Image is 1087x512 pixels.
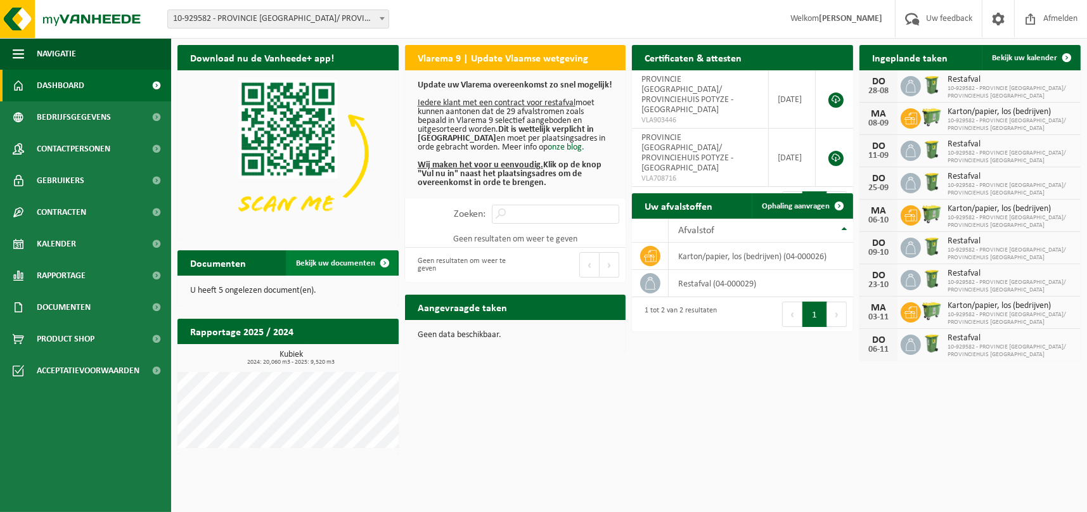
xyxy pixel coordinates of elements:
[948,269,1074,279] span: Restafval
[782,302,802,327] button: Previous
[921,268,942,290] img: WB-0240-HPE-GN-51
[948,139,1074,150] span: Restafval
[866,313,891,322] div: 03-11
[177,319,306,343] h2: Rapportage 2025 / 2024
[948,107,1074,117] span: Karton/papier, los (bedrijven)
[167,10,389,29] span: 10-929582 - PROVINCIE WEST-VLAANDEREN/ PROVINCIEHUIS POTYZE - IEPER
[948,204,1074,214] span: Karton/papier, los (bedrijven)
[678,226,714,236] span: Afvalstof
[184,350,399,366] h3: Kubiek
[600,252,619,278] button: Next
[948,75,1074,85] span: Restafval
[769,70,816,129] td: [DATE]
[37,260,86,291] span: Rapportage
[177,45,347,70] h2: Download nu de Vanheede+ app!
[418,81,614,188] p: moet kunnen aantonen dat de 29 afvalstromen zoals bepaald in Vlarema 9 selectief aangeboden en ui...
[948,311,1074,326] span: 10-929582 - PROVINCIE [GEOGRAPHIC_DATA]/ PROVINCIEHUIS [GEOGRAPHIC_DATA]
[177,70,399,236] img: Download de VHEPlus App
[948,236,1074,246] span: Restafval
[866,151,891,160] div: 11-09
[866,248,891,257] div: 09-10
[37,38,76,70] span: Navigatie
[866,206,891,216] div: MA
[921,171,942,193] img: WB-0240-HPE-GN-51
[37,70,84,101] span: Dashboard
[866,174,891,184] div: DO
[866,335,891,345] div: DO
[184,359,399,366] span: 2024: 20,060 m3 - 2025: 9,520 m3
[827,302,847,327] button: Next
[859,45,960,70] h2: Ingeplande taken
[669,243,854,270] td: karton/papier, los (bedrijven) (04-000026)
[921,300,942,322] img: WB-0660-HPE-GN-51
[921,236,942,257] img: WB-0240-HPE-GN-51
[948,333,1074,343] span: Restafval
[866,109,891,119] div: MA
[548,143,584,152] a: onze blog.
[819,14,882,23] strong: [PERSON_NAME]
[866,238,891,248] div: DO
[982,45,1079,70] a: Bekijk uw kalender
[866,141,891,151] div: DO
[454,210,486,220] label: Zoeken:
[37,291,91,323] span: Documenten
[948,246,1074,262] span: 10-929582 - PROVINCIE [GEOGRAPHIC_DATA]/ PROVINCIEHUIS [GEOGRAPHIC_DATA]
[418,80,612,90] b: Update uw Vlarema overeenkomst zo snel mogelijk!
[177,250,259,275] h2: Documenten
[37,101,111,133] span: Bedrijfsgegevens
[948,214,1074,229] span: 10-929582 - PROVINCIE [GEOGRAPHIC_DATA]/ PROVINCIEHUIS [GEOGRAPHIC_DATA]
[866,303,891,313] div: MA
[579,252,600,278] button: Previous
[948,279,1074,294] span: 10-929582 - PROVINCIE [GEOGRAPHIC_DATA]/ PROVINCIEHUIS [GEOGRAPHIC_DATA]
[866,271,891,281] div: DO
[641,133,733,173] span: PROVINCIE [GEOGRAPHIC_DATA]/ PROVINCIEHUIS POTYZE - [GEOGRAPHIC_DATA]
[992,54,1057,62] span: Bekijk uw kalender
[921,106,942,128] img: WB-0660-HPE-GN-51
[411,251,509,279] div: Geen resultaten om weer te geven
[418,125,594,143] b: Dit is wettelijk verplicht in [GEOGRAPHIC_DATA]
[948,182,1074,197] span: 10-929582 - PROVINCIE [GEOGRAPHIC_DATA]/ PROVINCIEHUIS [GEOGRAPHIC_DATA]
[37,196,86,228] span: Contracten
[866,281,891,290] div: 23-10
[168,10,389,28] span: 10-929582 - PROVINCIE WEST-VLAANDEREN/ PROVINCIEHUIS POTYZE - IEPER
[802,302,827,327] button: 1
[641,115,758,125] span: VLA903446
[866,345,891,354] div: 06-11
[37,228,76,260] span: Kalender
[866,216,891,225] div: 06-10
[37,165,84,196] span: Gebruikers
[866,87,891,96] div: 28-08
[762,202,830,210] span: Ophaling aanvragen
[669,270,854,297] td: restafval (04-000029)
[921,333,942,354] img: WB-0240-HPE-GN-51
[948,172,1074,182] span: Restafval
[948,85,1074,100] span: 10-929582 - PROVINCIE [GEOGRAPHIC_DATA]/ PROVINCIEHUIS [GEOGRAPHIC_DATA]
[37,133,110,165] span: Contactpersonen
[304,343,397,369] a: Bekijk rapportage
[948,343,1074,359] span: 10-929582 - PROVINCIE [GEOGRAPHIC_DATA]/ PROVINCIEHUIS [GEOGRAPHIC_DATA]
[921,139,942,160] img: WB-0240-HPE-GN-51
[37,323,94,355] span: Product Shop
[866,119,891,128] div: 08-09
[418,331,614,340] p: Geen data beschikbaar.
[418,160,601,188] b: Klik op de knop "Vul nu in" naast het plaatsingsadres om de overeenkomst in orde te brengen.
[921,203,942,225] img: WB-0660-HPE-GN-51
[769,129,816,187] td: [DATE]
[641,174,758,184] span: VLA708716
[948,117,1074,132] span: 10-929582 - PROVINCIE [GEOGRAPHIC_DATA]/ PROVINCIEHUIS [GEOGRAPHIC_DATA]
[632,193,725,218] h2: Uw afvalstoffen
[641,75,733,115] span: PROVINCIE [GEOGRAPHIC_DATA]/ PROVINCIEHUIS POTYZE - [GEOGRAPHIC_DATA]
[632,45,754,70] h2: Certificaten & attesten
[405,295,520,319] h2: Aangevraagde taken
[405,45,601,70] h2: Vlarema 9 | Update Vlaamse wetgeving
[286,250,397,276] a: Bekijk uw documenten
[866,184,891,193] div: 25-09
[37,355,139,387] span: Acceptatievoorwaarden
[190,286,386,295] p: U heeft 5 ongelezen document(en).
[866,77,891,87] div: DO
[948,301,1074,311] span: Karton/papier, los (bedrijven)
[405,230,626,248] td: Geen resultaten om weer te geven
[921,74,942,96] img: WB-0240-HPE-GN-51
[948,150,1074,165] span: 10-929582 - PROVINCIE [GEOGRAPHIC_DATA]/ PROVINCIEHUIS [GEOGRAPHIC_DATA]
[418,160,543,170] u: Wij maken het voor u eenvoudig.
